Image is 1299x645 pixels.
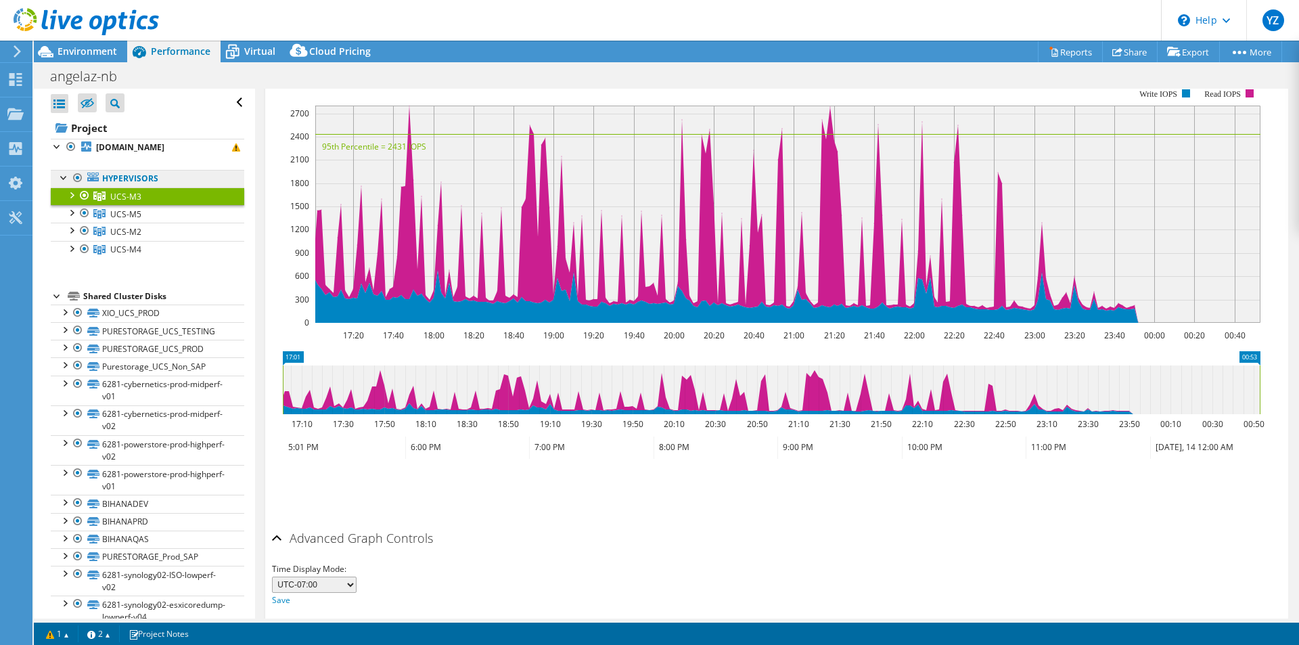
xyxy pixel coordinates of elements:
text: 300 [295,294,309,305]
text: 18:20 [463,330,484,341]
text: 23:20 [1064,330,1085,341]
a: 1 [37,625,78,642]
text: 18:30 [457,418,478,430]
a: Reports [1038,41,1103,62]
text: 2700 [290,108,309,119]
text: 22:40 [984,330,1005,341]
text: 23:30 [1078,418,1099,430]
span: UCS-M5 [110,208,141,220]
text: 19:40 [624,330,645,341]
a: UCS-M2 [51,223,244,240]
text: 21:20 [824,330,845,341]
a: XIO_UCS_PROD [51,305,244,322]
a: 6281-cybernetics-prod-midperf-v02 [51,405,244,435]
span: Environment [58,45,117,58]
svg: \n [1178,14,1190,26]
text: 22:20 [944,330,965,341]
h1: angelaz-nb [44,69,138,84]
text: 18:50 [498,418,519,430]
a: PURESTORAGE_UCS_PROD [51,340,244,357]
span: Time Display Mode: [272,563,346,575]
a: 2 [78,625,120,642]
text: 17:10 [292,418,313,430]
text: 17:50 [374,418,395,430]
a: 6281-powerstore-prod-highperf-v01 [51,465,244,495]
a: 6281-powerstore-prod-highperf-v02 [51,435,244,465]
span: Performance [151,45,210,58]
text: 21:50 [871,418,892,430]
span: Virtual [244,45,275,58]
text: 23:10 [1036,418,1057,430]
a: Purestorage_UCS_Non_SAP [51,357,244,375]
span: Cloud Pricing [309,45,371,58]
text: 19:10 [540,418,561,430]
b: [DOMAIN_NAME] [96,141,164,153]
text: 21:00 [783,330,804,341]
text: 2400 [290,131,309,142]
a: Project [51,117,244,139]
text: 17:30 [333,418,354,430]
a: 6281-synology02-ISO-lowperf-v02 [51,566,244,596]
a: 6281-cybernetics-prod-midperf-v01 [51,376,244,405]
a: Hypervisors [51,170,244,187]
a: UCS-M4 [51,241,244,259]
text: 2100 [290,154,309,165]
text: 1200 [290,223,309,235]
text: 19:20 [583,330,604,341]
text: Write IOPS [1139,89,1177,99]
text: 00:20 [1184,330,1205,341]
text: 22:00 [904,330,925,341]
div: Shared Cluster Disks [83,288,244,305]
text: 21:10 [788,418,809,430]
a: Project Notes [119,625,198,642]
text: 22:10 [912,418,933,430]
text: 00:40 [1225,330,1246,341]
text: 17:40 [383,330,404,341]
a: PURESTORAGE_Prod_SAP [51,548,244,566]
a: Share [1102,41,1158,62]
text: Read IOPS [1205,89,1241,99]
text: 20:20 [704,330,725,341]
a: UCS-M3 [51,187,244,205]
a: BIHANAQAS [51,531,244,548]
a: BIHANADEV [51,495,244,512]
a: 6281-synology02-esxicoredump-lowperf-v04 [51,596,244,625]
a: PURESTORAGE_UCS_TESTING [51,322,244,340]
text: 18:40 [503,330,524,341]
text: 600 [295,270,309,282]
text: 23:50 [1119,418,1140,430]
text: 00:30 [1202,418,1223,430]
text: 20:10 [664,418,685,430]
text: 20:40 [744,330,765,341]
text: 18:10 [415,418,436,430]
text: 1500 [290,200,309,212]
text: 17:20 [343,330,364,341]
text: 21:40 [864,330,885,341]
a: BIHANAPRD [51,513,244,531]
text: 20:30 [705,418,726,430]
text: 00:10 [1160,418,1181,430]
text: 19:00 [543,330,564,341]
a: Save [272,594,290,606]
span: UCS-M2 [110,226,141,238]
text: 20:00 [664,330,685,341]
text: 22:50 [995,418,1016,430]
text: 1800 [290,177,309,189]
text: 22:30 [954,418,975,430]
text: 23:00 [1024,330,1045,341]
a: More [1219,41,1282,62]
span: UCS-M3 [110,191,141,202]
a: Export [1157,41,1220,62]
h2: Advanced Graph Controls [272,525,433,552]
a: UCS-M5 [51,205,244,223]
text: 23:40 [1104,330,1125,341]
text: 95th Percentile = 2431 IOPS [322,141,426,152]
span: UCS-M4 [110,244,141,255]
text: 21:30 [829,418,850,430]
span: YZ [1262,9,1284,31]
text: 20:50 [747,418,768,430]
text: 00:00 [1144,330,1165,341]
text: 00:50 [1244,418,1264,430]
a: [DOMAIN_NAME] [51,139,244,156]
text: 19:30 [581,418,602,430]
